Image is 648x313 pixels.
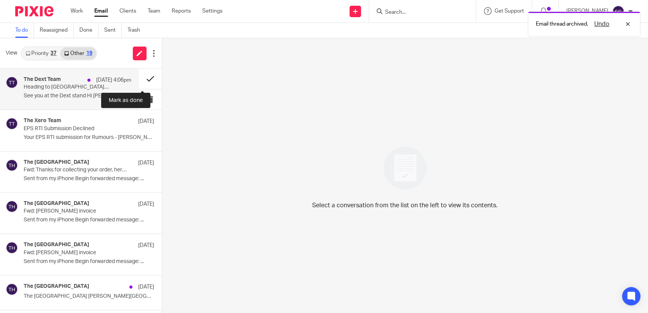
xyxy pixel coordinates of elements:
[24,167,128,173] p: Fwd: Thanks for collecting your order, here's your order info and receipt...
[24,208,128,215] p: Fwd: [PERSON_NAME] invoice
[96,76,131,84] p: [DATE] 4:06pm
[15,23,34,38] a: To do
[6,49,17,57] span: View
[202,7,222,15] a: Settings
[24,126,128,132] p: EPS RTI Submission Declined
[24,250,128,256] p: Fwd: [PERSON_NAME] invoice
[24,217,154,223] p: Sent from my iPhone Begin forwarded message: ...
[104,23,122,38] a: Sent
[24,176,154,182] p: Sent from my iPhone Begin forwarded message: ...
[24,200,89,207] h4: The [GEOGRAPHIC_DATA]
[86,51,92,56] div: 19
[148,7,160,15] a: Team
[138,200,154,208] p: [DATE]
[24,76,61,83] h4: The Dext Team
[612,5,624,18] img: svg%3E
[24,293,154,300] p: The [GEOGRAPHIC_DATA] [PERSON_NAME][GEOGRAPHIC_DATA] Isle of...
[379,142,432,195] img: image
[24,93,131,99] p: See you at the Dext stand Hi [PERSON_NAME], ...
[6,242,18,254] img: svg%3E
[94,7,108,15] a: Email
[40,23,74,38] a: Reassigned
[138,283,154,291] p: [DATE]
[6,200,18,213] img: svg%3E
[6,118,18,130] img: svg%3E
[172,7,191,15] a: Reports
[119,7,136,15] a: Clients
[536,20,588,28] p: Email thread archived.
[138,159,154,167] p: [DATE]
[24,118,61,124] h4: The Xero Team
[24,283,89,290] h4: The [GEOGRAPHIC_DATA]
[6,76,18,89] img: svg%3E
[6,283,18,295] img: svg%3E
[312,201,498,210] p: Select a conversation from the list on the left to view its contents.
[138,118,154,125] p: [DATE]
[50,51,56,56] div: 37
[60,47,96,60] a: Other19
[71,7,83,15] a: Work
[138,242,154,249] p: [DATE]
[24,258,154,265] p: Sent from my iPhone Begin forwarded message: ...
[24,242,89,248] h4: The [GEOGRAPHIC_DATA]
[15,6,53,16] img: Pixie
[22,47,60,60] a: Priority37
[24,159,89,166] h4: The [GEOGRAPHIC_DATA]
[6,159,18,171] img: svg%3E
[24,134,154,141] p: Your EPS RTI submission for Rumours - [PERSON_NAME]...
[79,23,98,38] a: Done
[592,19,612,29] button: Undo
[127,23,146,38] a: Trash
[24,84,110,90] p: Heading to [GEOGRAPHIC_DATA] for the Accountex Summit?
